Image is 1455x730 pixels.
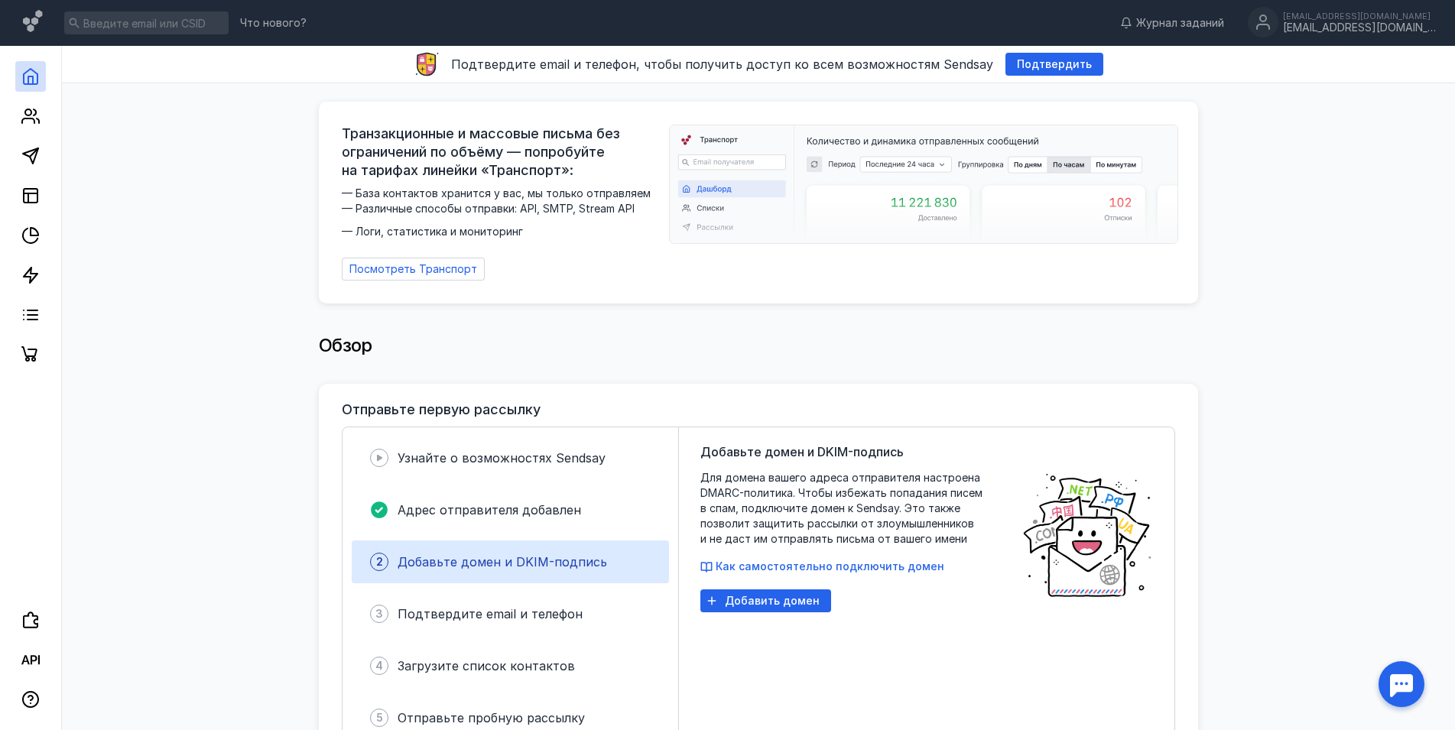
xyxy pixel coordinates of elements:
[232,18,314,28] a: Что нового?
[319,334,372,356] span: Обзор
[1283,11,1436,21] div: [EMAIL_ADDRESS][DOMAIN_NAME]
[700,559,944,574] button: Как самостоятельно подключить домен
[1021,470,1153,600] img: poster
[398,658,575,673] span: Загрузите список контактов
[64,11,229,34] input: Введите email или CSID
[342,402,541,417] h3: Отправьте первую рассылку
[349,263,477,276] span: Посмотреть Транспорт
[342,125,660,180] span: Транзакционные и массовые письма без ограничений по объёму — попробуйте на тарифах линейки «Транс...
[670,125,1177,243] img: dashboard-transport-banner
[375,606,383,621] span: 3
[398,710,585,725] span: Отправьте пробную рассылку
[398,450,606,466] span: Узнайте о возможностях Sendsay
[240,18,307,28] span: Что нового?
[376,554,383,569] span: 2
[342,186,660,239] span: — База контактов хранится у вас, мы только отправляем — Различные способы отправки: API, SMTP, St...
[1283,21,1436,34] div: [EMAIL_ADDRESS][DOMAIN_NAME]
[716,560,944,573] span: Как самостоятельно подключить домен
[398,502,581,517] span: Адрес отправителя добавлен
[700,443,904,461] span: Добавьте домен и DKIM-подпись
[375,658,383,673] span: 4
[700,470,1006,547] span: Для домена вашего адреса отправителя настроена DMARC-политика. Чтобы избежать попадания писем в с...
[342,258,485,281] a: Посмотреть Транспорт
[376,710,383,725] span: 5
[1112,15,1232,31] a: Журнал заданий
[398,554,607,569] span: Добавьте домен и DKIM-подпись
[451,57,993,72] span: Подтвердите email и телефон, чтобы получить доступ ко всем возможностям Sendsay
[700,589,831,612] button: Добавить домен
[1017,58,1092,71] span: Подтвердить
[398,606,583,621] span: Подтвердите email и телефон
[725,595,820,608] span: Добавить домен
[1136,15,1224,31] span: Журнал заданий
[1005,53,1103,76] button: Подтвердить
